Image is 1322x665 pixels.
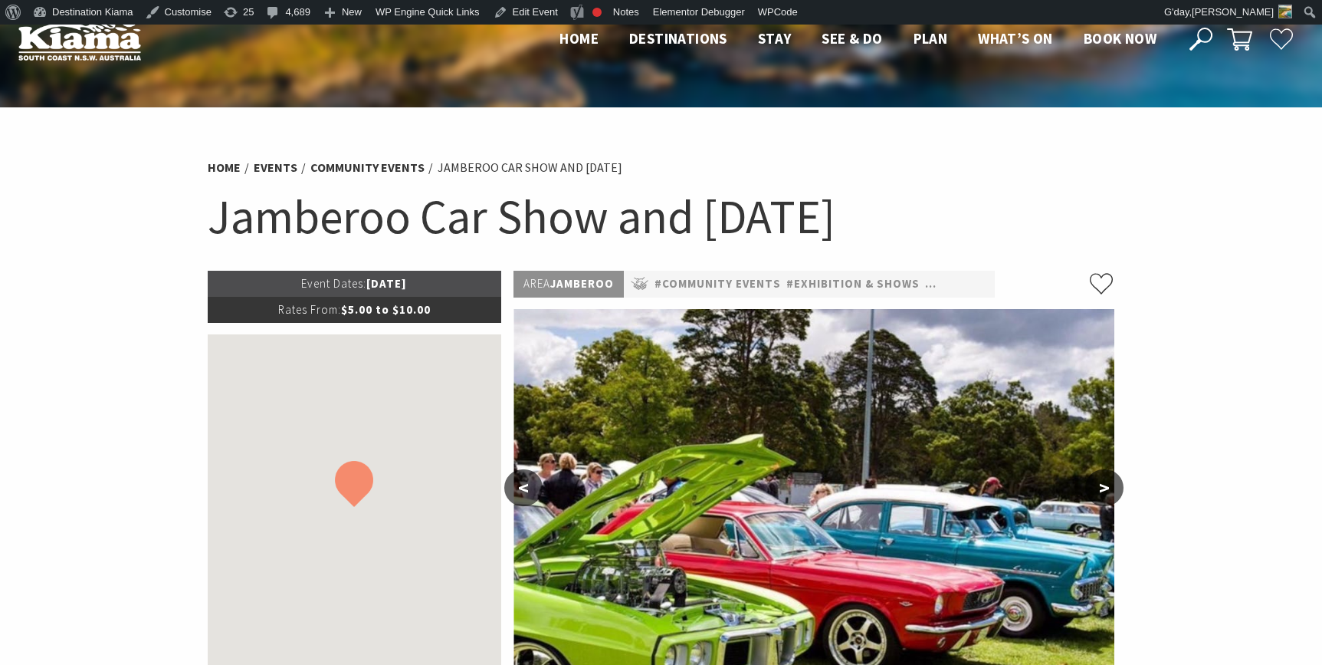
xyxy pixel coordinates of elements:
a: Home [208,160,241,176]
span: Home [559,29,599,48]
span: Destinations [629,29,727,48]
span: See & Do [822,29,882,48]
div: Focus keyphrase not set [592,8,602,17]
a: Events [254,160,297,176]
span: Event Dates: [301,276,366,291]
span: What’s On [978,29,1053,48]
a: #Community Events [654,275,781,294]
p: [DATE] [208,271,502,297]
a: #Exhibition & Shows [786,275,920,294]
span: Rates From: [278,302,341,317]
h1: Jamberoo Car Show and [DATE] [208,186,1115,248]
a: #Festivals [925,275,996,294]
p: Jamberoo [513,271,624,298]
span: Book now [1084,29,1156,48]
button: > [1085,469,1124,506]
nav: Main Menu [544,27,1172,52]
button: < [504,469,543,506]
p: $5.00 to $10.00 [208,297,502,323]
img: Kiama Logo [18,18,141,61]
span: Plan [914,29,948,48]
li: Jamberoo Car Show and [DATE] [438,158,622,178]
a: Community Events [310,160,425,176]
span: Stay [758,29,792,48]
span: Area [523,276,550,291]
span: [PERSON_NAME] [1192,6,1274,18]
